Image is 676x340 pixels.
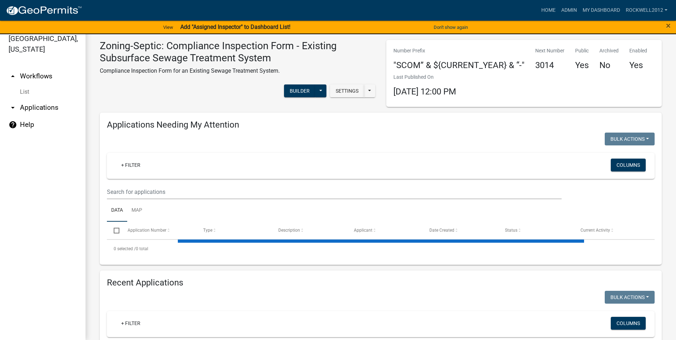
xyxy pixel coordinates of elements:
[9,120,17,129] i: help
[272,222,347,239] datatable-header-cell: Description
[180,24,290,30] strong: Add "Assigned Inspector" to Dashboard List!
[107,199,127,222] a: Data
[393,87,456,97] span: [DATE] 12:00 PM
[538,4,558,17] a: Home
[605,291,655,304] button: Bulk Actions
[115,317,146,330] a: + Filter
[100,40,376,64] h3: Zoning-Septic: Compliance Inspection Form - Existing Subsurface Sewage Treatment System
[605,133,655,145] button: Bulk Actions
[629,47,647,55] p: Enabled
[580,4,623,17] a: My Dashboard
[423,222,498,239] datatable-header-cell: Date Created
[107,240,655,258] div: 0 total
[9,72,17,81] i: arrow_drop_up
[107,185,562,199] input: Search for applications
[599,60,619,71] h4: No
[107,278,655,288] h4: Recent Applications
[393,47,525,55] p: Number Prefix
[535,47,564,55] p: Next Number
[196,222,272,239] datatable-header-cell: Type
[100,67,376,75] p: Compliance Inspection Form for an Existing Sewage Treatment System.
[431,21,471,33] button: Don't show again
[127,199,146,222] a: Map
[611,159,646,171] button: Columns
[611,317,646,330] button: Columns
[330,84,364,97] button: Settings
[558,4,580,17] a: Admin
[429,228,454,233] span: Date Created
[115,159,146,171] a: + Filter
[580,228,610,233] span: Current Activity
[107,222,120,239] datatable-header-cell: Select
[599,47,619,55] p: Archived
[128,228,166,233] span: Application Number
[666,21,671,30] button: Close
[114,246,136,251] span: 0 selected /
[393,73,456,81] p: Last Published On
[666,21,671,31] span: ×
[575,47,589,55] p: Public
[629,60,647,71] h4: Yes
[120,222,196,239] datatable-header-cell: Application Number
[107,120,655,130] h4: Applications Needing My Attention
[284,84,315,97] button: Builder
[354,228,372,233] span: Applicant
[203,228,212,233] span: Type
[575,60,589,71] h4: Yes
[505,228,517,233] span: Status
[347,222,423,239] datatable-header-cell: Applicant
[9,103,17,112] i: arrow_drop_down
[623,4,670,17] a: Rockwell2012
[574,222,649,239] datatable-header-cell: Current Activity
[160,21,176,33] a: View
[535,60,564,71] h4: 3014
[278,228,300,233] span: Description
[498,222,574,239] datatable-header-cell: Status
[393,60,525,71] h4: "SCOM” & ${CURRENT_YEAR} & “-"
